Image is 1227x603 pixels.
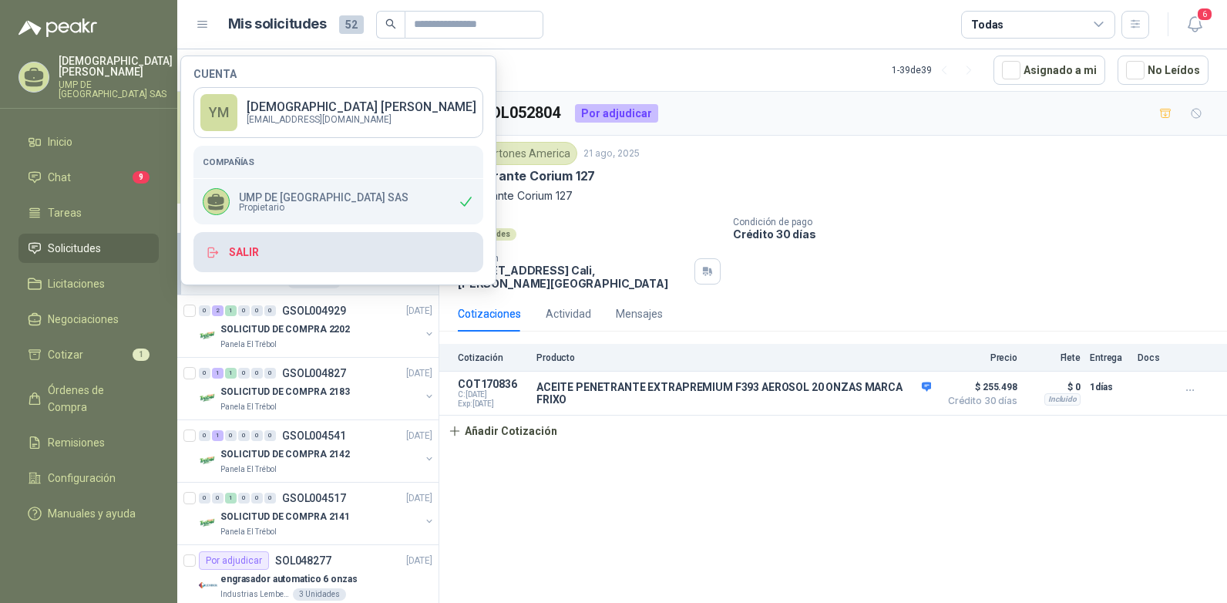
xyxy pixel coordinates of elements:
[406,304,432,318] p: [DATE]
[18,376,159,422] a: Órdenes de Compra
[1138,352,1168,363] p: Docs
[18,305,159,334] a: Negociaciones
[385,19,396,29] span: search
[971,16,1003,33] div: Todas
[458,168,595,184] p: Penetrante Corium 127
[940,396,1017,406] span: Crédito 30 días
[18,198,159,227] a: Tareas
[282,493,346,504] p: GSOL004517
[239,192,408,203] p: UMP DE [GEOGRAPHIC_DATA] SAS
[251,368,263,379] div: 0
[225,493,237,504] div: 1
[228,13,327,35] h1: Mis solicitudes
[406,554,432,568] p: [DATE]
[1044,393,1081,406] div: Incluido
[220,588,290,601] p: Industrias Lember S.A
[458,390,527,399] span: C: [DATE]
[18,19,97,37] img: Logo peakr
[220,510,350,524] p: SOLICITUD DE COMPRA 2141
[199,301,435,351] a: 0 2 1 0 0 0 GSOL004929[DATE] Company LogoSOLICITUD DE COMPRA 2202Panela El Trébol
[18,127,159,157] a: Inicio
[199,364,435,413] a: 0 1 1 0 0 0 GSOL004827[DATE] Company LogoSOLICITUD DE COMPRA 2183Panela El Trébol
[264,430,276,441] div: 0
[458,187,1209,204] p: Penetrante Corium 127
[238,430,250,441] div: 0
[199,551,269,570] div: Por adjudicar
[203,155,474,169] h5: Compañías
[458,352,527,363] p: Cotización
[220,447,350,462] p: SOLICITUD DE COMPRA 2142
[546,305,591,322] div: Actividad
[247,101,476,113] p: [DEMOGRAPHIC_DATA] [PERSON_NAME]
[18,234,159,263] a: Solicitudes
[458,253,688,264] p: Dirección
[1090,352,1128,363] p: Entrega
[220,463,277,476] p: Panela El Trébol
[458,142,577,165] div: Cartones America
[264,368,276,379] div: 0
[212,493,224,504] div: 0
[18,428,159,457] a: Remisiones
[282,368,346,379] p: GSOL004827
[1118,56,1209,85] button: No Leídos
[458,264,688,290] p: [STREET_ADDRESS] Cali , [PERSON_NAME][GEOGRAPHIC_DATA]
[199,493,210,504] div: 0
[48,204,82,221] span: Tareas
[48,169,71,186] span: Chat
[48,240,101,257] span: Solicitudes
[199,389,217,407] img: Company Logo
[18,269,159,298] a: Licitaciones
[1181,11,1209,39] button: 6
[199,368,210,379] div: 0
[48,470,116,487] span: Configuración
[199,305,210,316] div: 0
[220,322,350,337] p: SOLICITUD DE COMPRA 2202
[193,69,483,79] h4: Cuenta
[225,368,237,379] div: 1
[193,179,483,224] div: UMP DE [GEOGRAPHIC_DATA] SASPropietario
[251,305,263,316] div: 0
[282,305,346,316] p: GSOL004929
[59,80,173,99] p: UMP DE [GEOGRAPHIC_DATA] SAS
[200,94,237,131] div: YM
[48,311,119,328] span: Negociaciones
[264,493,276,504] div: 0
[193,87,483,138] a: YM[DEMOGRAPHIC_DATA] [PERSON_NAME][EMAIL_ADDRESS][DOMAIN_NAME]
[48,275,105,292] span: Licitaciones
[225,430,237,441] div: 0
[199,430,210,441] div: 0
[940,378,1017,396] span: $ 255.498
[458,305,521,322] div: Cotizaciones
[339,15,364,34] span: 52
[48,382,144,416] span: Órdenes de Compra
[133,171,150,184] span: 9
[251,493,263,504] div: 0
[59,56,173,77] p: [DEMOGRAPHIC_DATA] [PERSON_NAME]
[18,463,159,493] a: Configuración
[282,430,346,441] p: GSOL004541
[458,217,721,227] p: Cantidad
[536,381,931,406] p: ACEITE PENETRANTE EXTRAPREMIUM F393 AEROSOL 20 ONZAS MARCA FRIXO
[406,429,432,443] p: [DATE]
[212,368,224,379] div: 1
[199,514,217,532] img: Company Logo
[220,526,277,538] p: Panela El Trébol
[940,352,1017,363] p: Precio
[199,489,435,538] a: 0 0 1 0 0 0 GSOL004517[DATE] Company LogoSOLICITUD DE COMPRA 2141Panela El Trébol
[220,401,277,413] p: Panela El Trébol
[48,434,105,451] span: Remisiones
[48,133,72,150] span: Inicio
[275,555,331,566] p: SOL048277
[18,163,159,192] a: Chat9
[733,227,1221,241] p: Crédito 30 días
[892,58,981,83] div: 1 - 39 de 39
[293,588,346,601] div: 3 Unidades
[199,451,217,470] img: Company Logo
[583,147,640,161] p: 21 ago, 2025
[220,572,358,587] p: engrasador automatico 6 onzas
[212,305,224,316] div: 2
[48,505,136,522] span: Manuales y ayuda
[575,104,658,123] div: Por adjudicar
[238,368,250,379] div: 0
[406,491,432,506] p: [DATE]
